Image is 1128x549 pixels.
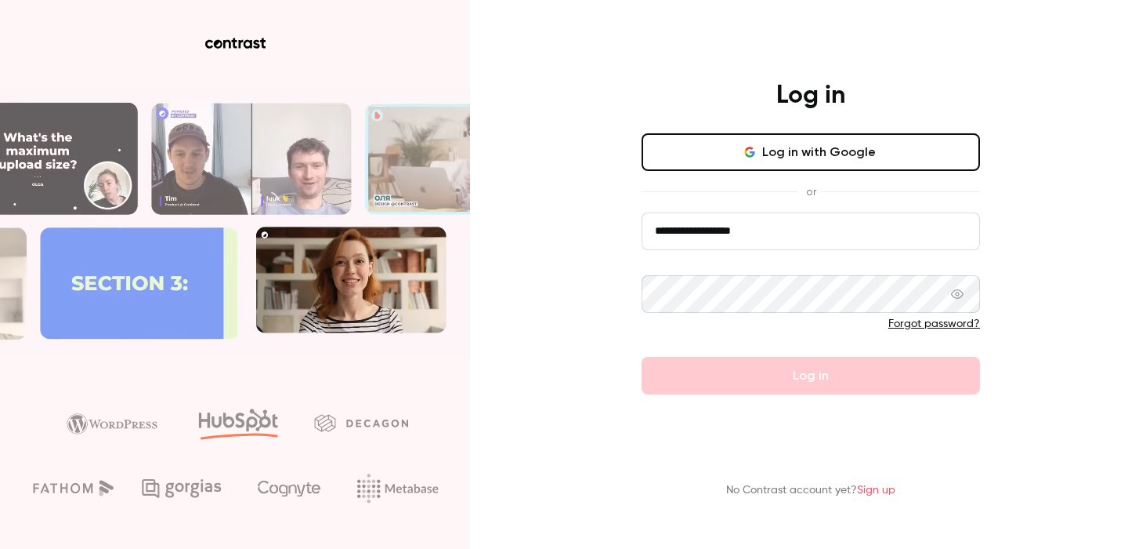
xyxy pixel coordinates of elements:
[776,80,845,111] h4: Log in
[798,184,824,200] span: or
[726,482,895,499] p: No Contrast account yet?
[888,318,980,329] a: Forgot password?
[857,485,895,496] a: Sign up
[642,133,980,171] button: Log in with Google
[314,414,408,431] img: decagon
